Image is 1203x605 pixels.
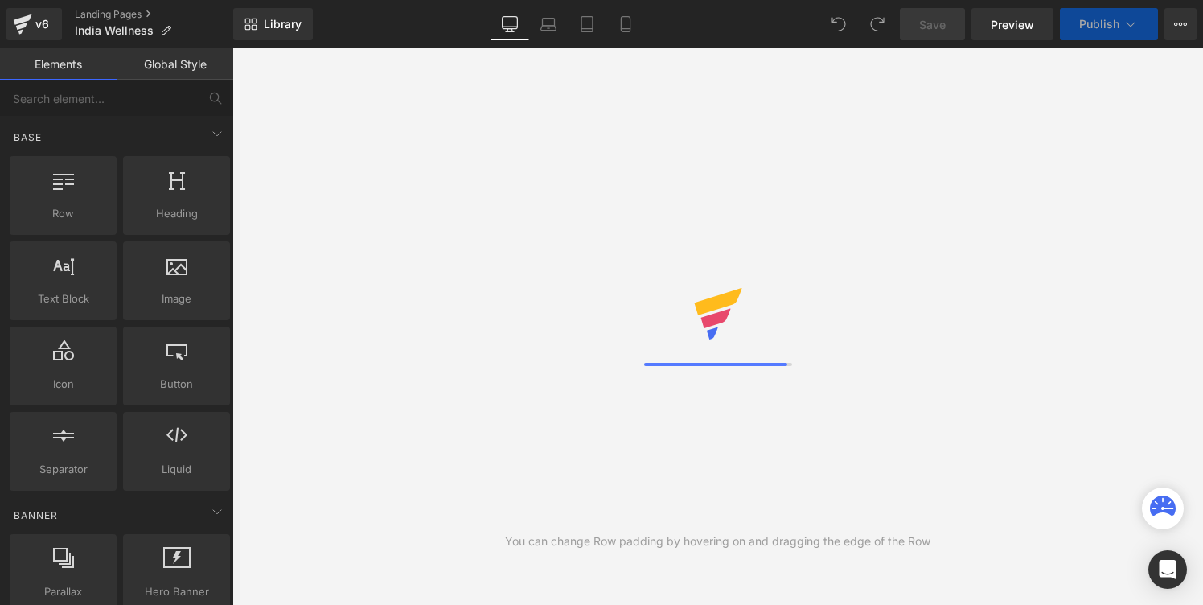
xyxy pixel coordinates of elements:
span: Hero Banner [128,583,225,600]
button: Undo [823,8,855,40]
span: Publish [1079,18,1119,31]
div: v6 [32,14,52,35]
a: Desktop [491,8,529,40]
button: Publish [1060,8,1158,40]
div: Open Intercom Messenger [1148,550,1187,589]
span: Preview [991,16,1034,33]
a: New Library [233,8,313,40]
a: v6 [6,8,62,40]
span: India Wellness [75,24,154,37]
span: Text Block [14,290,112,307]
button: Redo [861,8,893,40]
span: Liquid [128,461,225,478]
a: Landing Pages [75,8,233,21]
a: Mobile [606,8,645,40]
a: Laptop [529,8,568,40]
span: Banner [12,508,60,523]
span: Row [14,205,112,222]
span: Image [128,290,225,307]
span: Save [919,16,946,33]
a: Global Style [117,48,233,80]
span: Base [12,130,43,145]
span: Parallax [14,583,112,600]
span: Button [128,376,225,393]
a: Tablet [568,8,606,40]
span: Library [264,17,302,31]
a: Preview [971,8,1053,40]
div: You can change Row padding by hovering on and dragging the edge of the Row [505,533,930,550]
span: Heading [128,205,225,222]
button: More [1164,8,1197,40]
span: Icon [14,376,112,393]
span: Separator [14,461,112,478]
